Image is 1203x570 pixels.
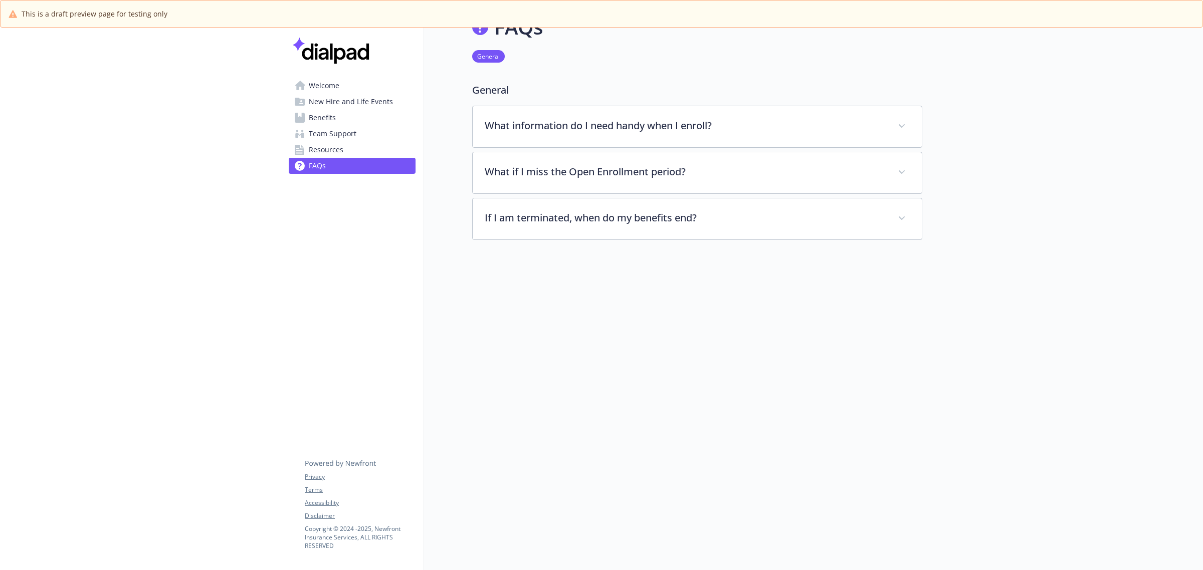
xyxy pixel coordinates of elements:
[485,118,886,133] p: What information do I need handy when I enroll?
[305,485,415,494] a: Terms
[485,164,886,179] p: What if I miss the Open Enrollment period?
[485,210,886,225] p: If I am terminated, when do my benefits end?
[473,198,922,239] div: If I am terminated, when do my benefits end?
[289,158,416,174] a: FAQs
[305,498,415,507] a: Accessibility
[289,94,416,110] a: New Hire and Life Events
[305,524,415,550] p: Copyright © 2024 - 2025 , Newfront Insurance Services, ALL RIGHTS RESERVED
[472,51,505,61] a: General
[309,142,343,158] span: Resources
[289,142,416,158] a: Resources
[309,126,356,142] span: Team Support
[289,78,416,94] a: Welcome
[473,152,922,193] div: What if I miss the Open Enrollment period?
[289,110,416,126] a: Benefits
[309,110,336,126] span: Benefits
[309,78,339,94] span: Welcome
[309,158,326,174] span: FAQs
[305,472,415,481] a: Privacy
[22,9,167,19] span: This is a draft preview page for testing only
[473,106,922,147] div: What information do I need handy when I enroll?
[309,94,393,110] span: New Hire and Life Events
[472,83,922,98] p: General
[289,126,416,142] a: Team Support
[305,511,415,520] a: Disclaimer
